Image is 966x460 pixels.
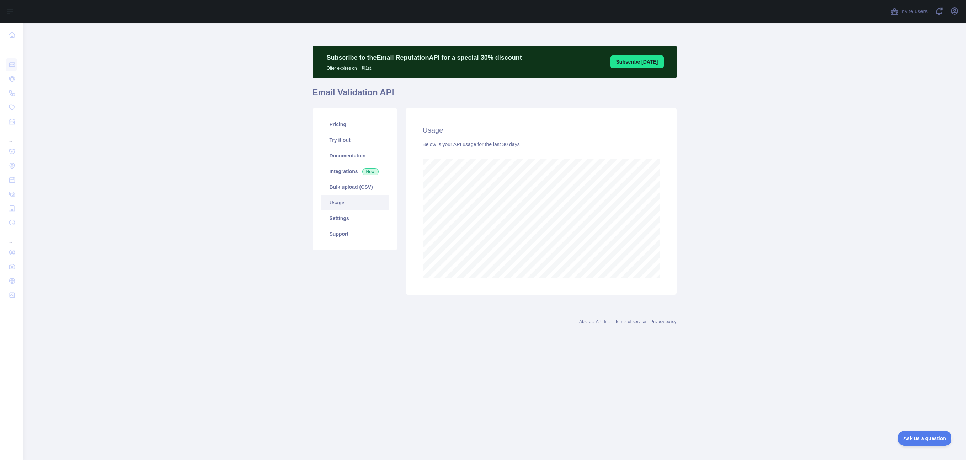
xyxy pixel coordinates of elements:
[362,168,379,175] span: New
[579,319,611,324] a: Abstract API Inc.
[889,6,929,17] button: Invite users
[313,87,677,104] h1: Email Validation API
[6,230,17,245] div: ...
[423,125,660,135] h2: Usage
[321,164,389,179] a: Integrations New
[615,319,646,324] a: Terms of service
[327,63,522,71] p: Offer expires on 十月 1st.
[650,319,676,324] a: Privacy policy
[898,431,952,446] iframe: Toggle Customer Support
[610,55,664,68] button: Subscribe [DATE]
[321,148,389,164] a: Documentation
[327,53,522,63] p: Subscribe to the Email Reputation API for a special 30 % discount
[900,7,928,16] span: Invite users
[321,179,389,195] a: Bulk upload (CSV)
[423,141,660,148] div: Below is your API usage for the last 30 days
[321,195,389,210] a: Usage
[321,132,389,148] a: Try it out
[6,129,17,144] div: ...
[6,43,17,57] div: ...
[321,226,389,242] a: Support
[321,117,389,132] a: Pricing
[321,210,389,226] a: Settings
